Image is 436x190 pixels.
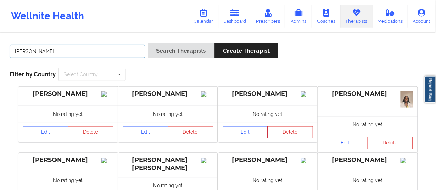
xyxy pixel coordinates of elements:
div: No rating yet [218,106,318,122]
img: Image%2Fplaceholer-image.png [201,91,213,97]
input: Search Keywords [10,45,145,58]
img: 6d848580-6d87-4268-ae6d-cc21127a4ff5_20250626_005658.jpg [401,91,413,108]
div: No rating yet [118,106,218,122]
img: Image%2Fplaceholer-image.png [201,158,213,163]
a: Dashboard [219,5,252,28]
button: Create Therapist [215,43,278,58]
a: Medications [373,5,408,28]
img: Image%2Fplaceholer-image.png [301,158,313,163]
a: Prescribers [252,5,286,28]
a: Edit [323,137,368,149]
div: No rating yet [318,172,418,189]
div: [PERSON_NAME] [PERSON_NAME] [123,157,213,172]
a: Account [408,5,436,28]
div: No rating yet [18,172,118,189]
div: [PERSON_NAME] [223,157,313,164]
a: Therapists [341,5,373,28]
button: Delete [368,137,413,149]
div: No rating yet [318,116,418,133]
button: Delete [68,126,113,139]
button: Search Therapists [148,43,215,58]
a: Edit [223,126,268,139]
div: No rating yet [18,106,118,122]
div: [PERSON_NAME] [323,157,413,164]
div: Select Country [64,72,98,77]
button: Delete [268,126,313,139]
div: [PERSON_NAME] [223,90,313,98]
img: Image%2Fplaceholer-image.png [301,91,313,97]
a: Calendar [189,5,219,28]
img: Image%2Fplaceholer-image.png [101,91,113,97]
div: [PERSON_NAME] [123,90,213,98]
img: Image%2Fplaceholer-image.png [401,158,413,163]
a: Admins [285,5,312,28]
div: [PERSON_NAME] [23,90,113,98]
div: [PERSON_NAME] [323,90,413,98]
a: Coaches [312,5,341,28]
img: Image%2Fplaceholer-image.png [101,158,113,163]
a: Edit [123,126,169,139]
span: Filter by Country [10,71,56,78]
a: Edit [23,126,69,139]
a: Report Bug [425,76,436,103]
div: [PERSON_NAME] [23,157,113,164]
div: No rating yet [218,172,318,189]
button: Delete [168,126,213,139]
